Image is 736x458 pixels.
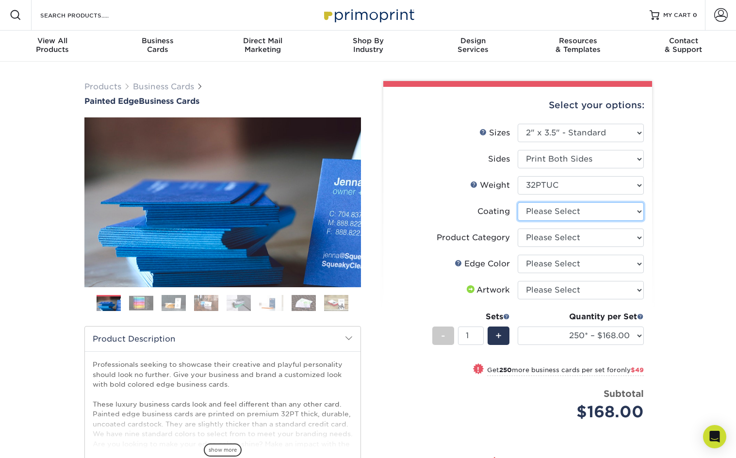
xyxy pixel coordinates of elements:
a: Resources& Templates [526,31,631,62]
span: MY CART [663,11,691,19]
span: Design [421,36,526,45]
a: Business Cards [133,82,194,91]
span: only [617,366,644,374]
span: Resources [526,36,631,45]
div: Weight [470,180,510,191]
a: Products [84,82,121,91]
span: Business [105,36,211,45]
h2: Product Description [85,327,360,351]
div: Industry [315,36,421,54]
img: Painted Edge 01 [84,64,361,341]
img: Business Cards 07 [292,294,316,311]
div: & Support [631,36,736,54]
a: DesignServices [421,31,526,62]
div: Quantity per Set [518,311,644,323]
span: show more [204,443,242,457]
input: SEARCH PRODUCTS..... [39,9,134,21]
div: $168.00 [525,400,644,424]
div: & Templates [526,36,631,54]
div: Sides [488,153,510,165]
div: Sizes [479,127,510,139]
div: Open Intercom Messenger [703,425,726,448]
div: Services [421,36,526,54]
a: Direct MailMarketing [210,31,315,62]
div: Product Category [437,232,510,244]
img: Business Cards 08 [324,294,348,311]
a: Painted EdgeBusiness Cards [84,97,361,106]
img: Business Cards 01 [97,292,121,316]
strong: 250 [499,366,512,374]
span: $49 [631,366,644,374]
img: Business Cards 02 [129,295,153,311]
span: + [495,328,502,343]
div: Select your options: [391,87,644,124]
img: Business Cards 03 [162,294,186,311]
div: Marketing [210,36,315,54]
a: Shop ByIndustry [315,31,421,62]
div: Artwork [465,284,510,296]
a: BusinessCards [105,31,211,62]
span: Direct Mail [210,36,315,45]
span: ! [477,364,479,375]
span: 0 [693,12,697,18]
strong: Subtotal [604,388,644,399]
div: Sets [432,311,510,323]
small: Get more business cards per set for [487,366,644,376]
h1: Business Cards [84,97,361,106]
div: Coating [477,206,510,217]
span: - [441,328,445,343]
img: Primoprint [320,4,417,25]
img: Business Cards 05 [227,294,251,311]
span: Contact [631,36,736,45]
img: Business Cards 04 [194,294,218,311]
div: Edge Color [455,258,510,270]
a: Contact& Support [631,31,736,62]
img: Business Cards 06 [259,294,283,311]
span: Shop By [315,36,421,45]
div: Cards [105,36,211,54]
span: Painted Edge [84,97,139,106]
